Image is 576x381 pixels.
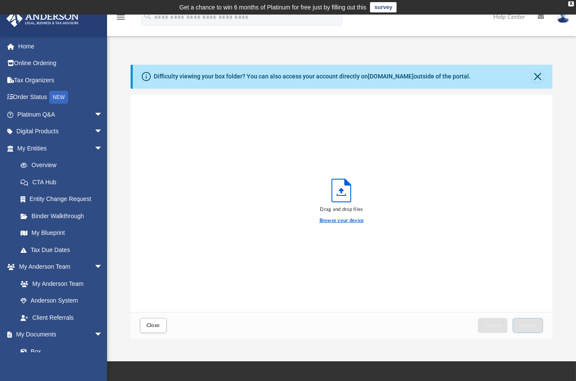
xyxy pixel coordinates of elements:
[6,258,111,276] a: My Anderson Teamarrow_drop_down
[12,191,116,208] a: Entity Change Request
[94,258,111,276] span: arrow_drop_down
[12,275,107,292] a: My Anderson Team
[319,206,364,213] div: Drag and drop files
[12,309,111,326] a: Client Referrals
[12,241,116,258] a: Tax Due Dates
[4,10,81,27] img: Anderson Advisors Platinum Portal
[131,95,553,312] div: grid
[12,174,116,191] a: CTA Hub
[6,140,116,157] a: My Entitiesarrow_drop_down
[154,72,471,81] div: Difficulty viewing your box folder? You can also access your account directly on outside of the p...
[146,323,160,328] span: Close
[478,318,508,333] button: Cancel
[6,326,111,343] a: My Documentsarrow_drop_down
[568,1,574,6] div: close
[6,72,116,89] a: Tax Organizers
[319,217,364,225] label: Browse your device
[12,292,111,309] a: Anderson System
[6,106,116,123] a: Platinum Q&Aarrow_drop_down
[484,323,501,328] span: Cancel
[6,55,116,72] a: Online Ordering
[6,123,116,140] a: Digital Productsarrow_drop_down
[6,38,116,55] a: Home
[12,157,116,174] a: Overview
[94,123,111,141] span: arrow_drop_down
[94,106,111,123] span: arrow_drop_down
[557,11,570,23] img: User Pic
[116,16,126,22] a: menu
[12,343,107,360] a: Box
[12,207,116,225] a: Binder Walkthrough
[49,91,68,104] div: NEW
[12,225,111,242] a: My Blueprint
[94,140,111,157] span: arrow_drop_down
[179,2,367,12] div: Get a chance to win 6 months of Platinum for free just by filling out this
[94,326,111,344] span: arrow_drop_down
[513,318,543,333] button: Upload
[531,71,543,83] button: Close
[140,318,167,333] button: Close
[519,323,537,328] span: Upload
[116,12,126,22] i: menu
[131,95,553,339] div: Upload
[143,12,152,21] i: search
[6,89,116,106] a: Order StatusNEW
[370,2,397,12] a: survey
[368,73,414,80] a: [DOMAIN_NAME]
